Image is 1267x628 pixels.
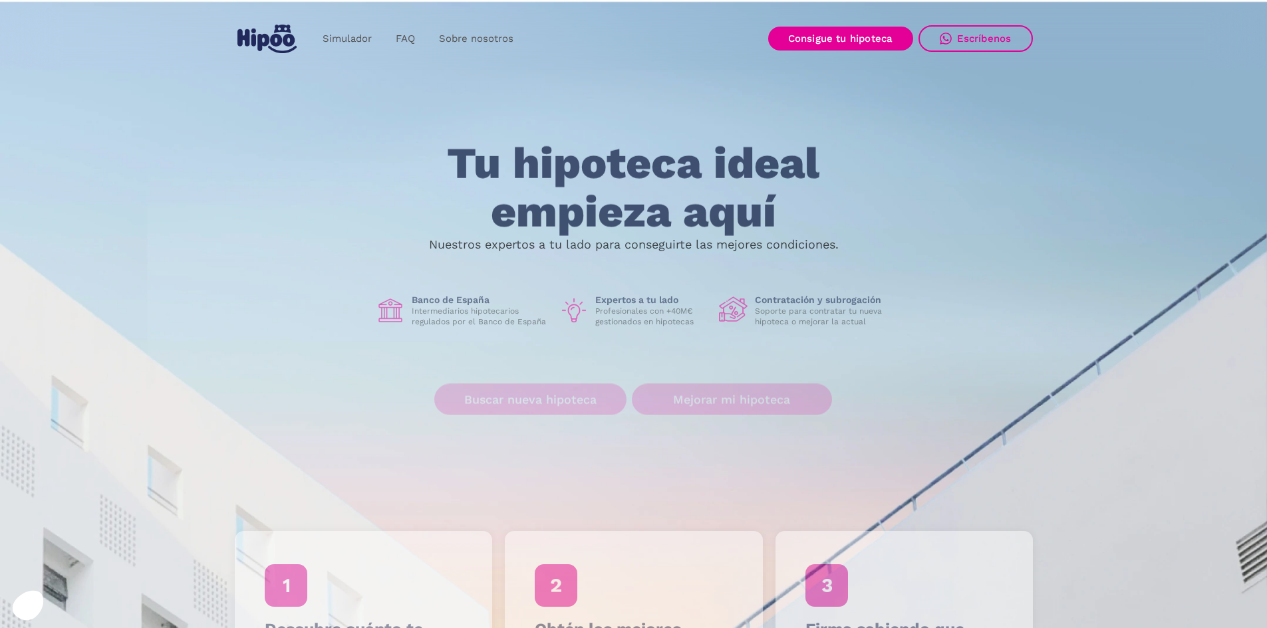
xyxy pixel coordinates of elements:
[755,294,892,306] h1: Contratación y subrogación
[595,306,708,327] p: Profesionales con +40M€ gestionados en hipotecas
[412,294,549,306] h1: Banco de España
[384,26,427,52] a: FAQ
[235,19,300,58] a: home
[412,306,549,327] p: Intermediarios hipotecarios regulados por el Banco de España
[957,33,1012,45] div: Escríbenos
[311,26,384,52] a: Simulador
[595,294,708,306] h1: Expertos a tu lado
[755,306,892,327] p: Soporte para contratar tu nueva hipoteca o mejorar la actual
[381,140,885,236] h1: Tu hipoteca ideal empieza aquí
[632,384,832,415] a: Mejorar mi hipoteca
[434,384,627,415] a: Buscar nueva hipoteca
[918,25,1033,52] a: Escríbenos
[768,27,913,51] a: Consigue tu hipoteca
[429,239,839,250] p: Nuestros expertos a tu lado para conseguirte las mejores condiciones.
[427,26,525,52] a: Sobre nosotros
